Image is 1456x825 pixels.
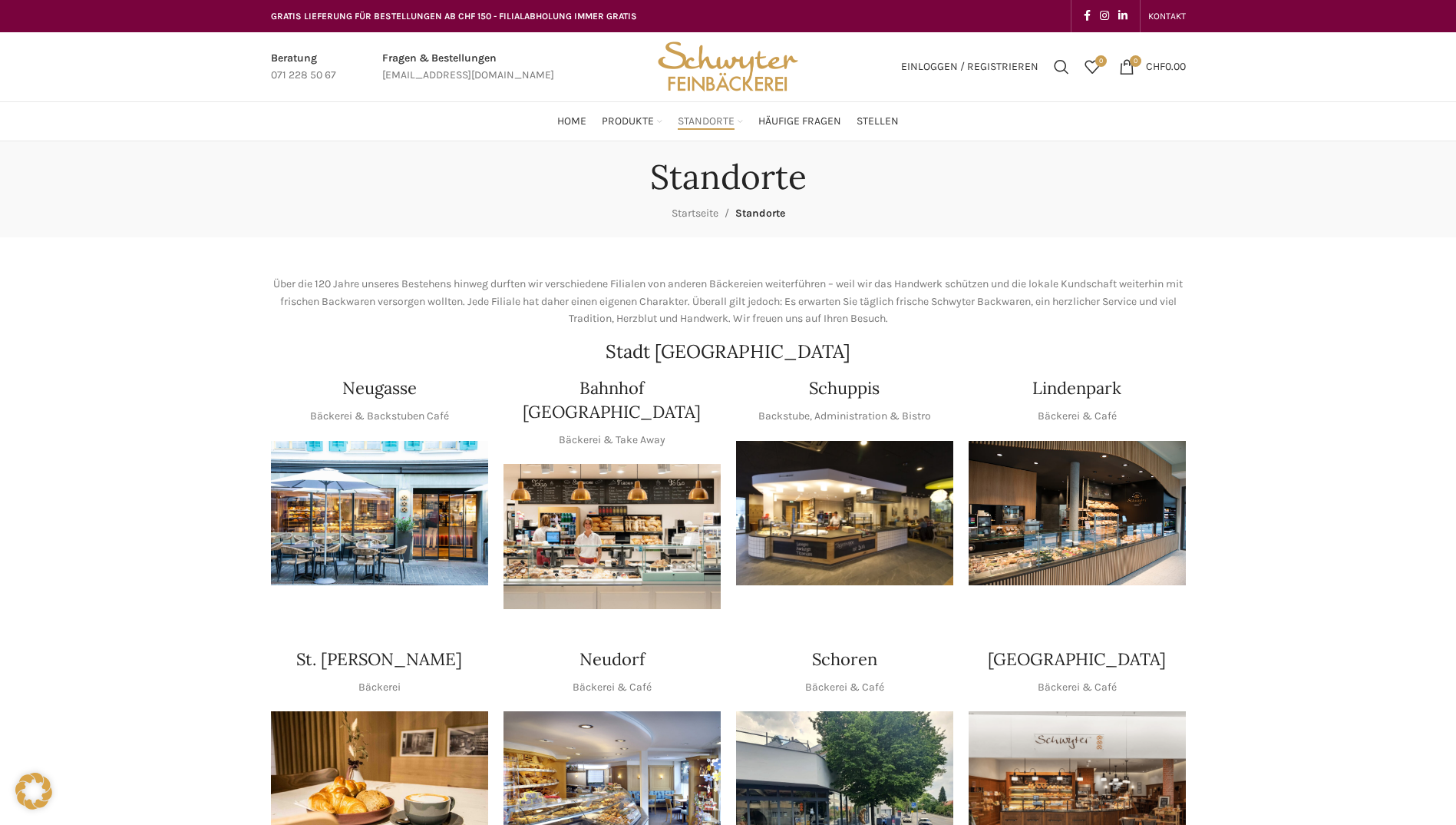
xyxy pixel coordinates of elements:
[857,114,899,129] span: Stellen
[650,157,807,197] h1: Standorte
[1146,60,1186,73] bdi: 0.00
[901,61,1038,72] span: Einloggen / Registrieren
[1032,376,1121,400] h4: Lindenpark
[271,50,336,84] a: Infobox link
[1046,51,1077,82] a: Suchen
[1130,55,1141,67] span: 0
[602,106,662,137] a: Produkte
[358,679,401,696] p: Bäckerei
[652,32,803,101] img: Bäckerei Schwyter
[758,408,931,425] p: Backstube, Administration & Bistro
[1146,60,1165,73] span: CHF
[678,106,743,137] a: Standorte
[969,441,1186,586] img: 017-e1571925257345
[652,59,803,72] a: Site logo
[969,441,1186,586] div: 1 / 1
[342,376,417,400] h4: Neugasse
[1077,51,1108,82] div: Meine Wunschliste
[672,207,718,220] a: Startseite
[988,648,1166,671] h4: [GEOGRAPHIC_DATA]
[812,648,877,671] h4: Schoren
[736,441,953,586] div: 1 / 1
[1038,408,1117,425] p: Bäckerei & Café
[1114,5,1132,27] a: Linkedin social link
[736,441,953,586] img: 150130-Schwyter-013
[503,464,721,609] img: Bahnhof St. Gallen
[271,441,488,586] div: 1 / 1
[893,51,1046,82] a: Einloggen / Registrieren
[503,376,721,424] h4: Bahnhof [GEOGRAPHIC_DATA]
[758,106,841,137] a: Häufige Fragen
[678,114,735,129] span: Standorte
[1141,1,1194,31] div: Secondary navigation
[579,648,645,671] h4: Neudorf
[1111,51,1194,82] a: 0 CHF0.00
[271,276,1186,327] p: Über die 120 Jahre unseres Bestehens hinweg durften wir verschiedene Filialen von anderen Bäckere...
[296,648,462,671] h4: St. [PERSON_NAME]
[557,114,586,129] span: Home
[271,441,488,586] img: Neugasse
[1079,5,1095,27] a: Facebook social link
[1077,51,1108,82] a: 0
[1095,55,1107,67] span: 0
[735,207,785,220] span: Standorte
[857,106,899,137] a: Stellen
[503,464,721,609] div: 1 / 1
[310,408,449,425] p: Bäckerei & Backstuben Café
[1148,1,1186,31] a: KONTAKT
[271,11,637,22] span: GRATIS LIEFERUNG FÜR BESTELLUNGEN AB CHF 150 - FILIALABHOLUNG IMMER GRATIS
[602,114,654,129] span: Produkte
[559,432,665,449] p: Bäckerei & Take Away
[1095,5,1114,27] a: Instagram social link
[805,679,884,696] p: Bäckerei & Café
[557,106,586,137] a: Home
[809,376,880,400] h4: Schuppis
[263,106,1194,137] div: Main navigation
[573,679,652,696] p: Bäckerei & Café
[382,50,554,84] a: Infobox link
[271,343,1186,361] h2: Stadt [GEOGRAPHIC_DATA]
[758,114,841,129] span: Häufige Fragen
[1148,11,1186,22] span: KONTAKT
[1038,679,1117,696] p: Bäckerei & Café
